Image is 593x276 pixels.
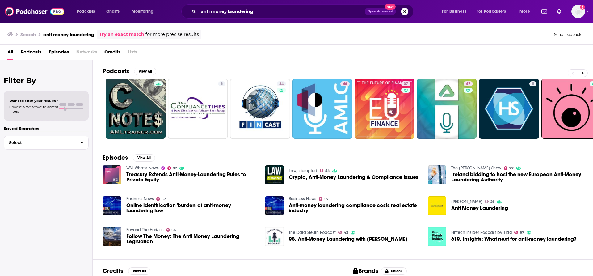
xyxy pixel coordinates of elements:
div: Search podcasts, credits, & more... [187,4,419,19]
a: 56 [166,228,176,232]
a: The Data Sleuth Podcast [289,230,336,235]
span: 5 [221,81,223,87]
a: Business News [126,196,154,202]
button: open menu [515,6,538,16]
a: Anti-money laundering compliance costs real estate industry [289,203,420,213]
span: 98. Anti-Money Laundering with [PERSON_NAME] [289,236,407,242]
a: Show notifications dropdown [539,6,549,17]
img: 98. Anti-Money Laundering with John Cassara [265,227,284,246]
a: PodcastsView All [103,67,156,75]
input: Search podcasts, credits, & more... [198,6,365,16]
a: 48 [292,79,352,139]
span: 5 [532,81,534,87]
span: Networks [76,47,97,60]
span: Charts [106,7,120,16]
span: 42 [344,231,348,234]
a: CreditsView All [103,267,150,275]
a: The Pat Kenny Show [451,165,501,171]
a: 5 [218,81,225,86]
h3: Search [20,32,36,37]
a: Treasury Extends Anti-Money-Laundering Rules to Private Equity [126,172,258,182]
a: 37 [401,81,410,86]
a: 47 [464,81,473,86]
span: New [385,4,396,10]
svg: Add a profile image [580,5,585,10]
span: More [519,7,530,16]
button: Unlock [381,267,407,275]
a: Law, disrupted [289,168,317,173]
a: 24 [230,79,290,139]
a: 26 [485,200,494,203]
button: View All [133,154,155,162]
a: 67 [514,231,524,234]
h2: Filter By [4,76,89,85]
span: Crypto, Anti-Money Laundering & Compliance Issues [289,175,418,180]
button: Send feedback [552,32,583,37]
a: 87 [167,166,177,170]
a: 57 [319,197,329,201]
a: Podcasts [21,47,41,60]
a: Follow The Money: The Anti Money Laundering Legislation [126,234,258,244]
h2: Brands [353,267,378,275]
a: Anti Money Laundering [451,206,508,211]
h2: Episodes [103,154,128,162]
span: 67 [520,231,524,234]
span: For Business [442,7,466,16]
span: Open Advanced [368,10,393,13]
a: Fintech Insider Podcast by 11:FS [451,230,512,235]
button: open menu [438,6,474,16]
span: Logged in as nbaderrubenstein [571,5,585,18]
a: 619. Insights: What next for anti-money laundering? [451,236,577,242]
span: for more precise results [145,31,199,38]
a: EpisodesView All [103,154,155,162]
a: Carmichael [451,199,482,204]
img: 619. Insights: What next for anti-money laundering? [428,227,447,246]
span: 77 [509,167,514,170]
a: 5 [529,81,536,86]
span: For Podcasters [477,7,506,16]
a: 5 [168,79,228,139]
img: Crypto, Anti-Money Laundering & Compliance Issues [265,165,284,184]
a: Ireland bidding to host the new European Anti-Money Laundering Authority [428,165,447,184]
a: WSJ What’s News [126,165,159,171]
span: Select [4,141,75,145]
a: 77 [504,166,514,170]
button: open menu [473,6,515,16]
span: 57 [324,198,329,201]
span: 56 [171,229,176,231]
a: Episodes [49,47,69,60]
p: Saved Searches [4,125,89,131]
img: Anti Money Laundering [428,196,447,215]
span: 57 [162,198,166,201]
a: Follow The Money: The Anti Money Laundering Legislation [103,227,121,246]
a: 37 [355,79,414,139]
a: Podchaser - Follow, Share and Rate Podcasts [5,6,64,17]
span: Lists [128,47,137,60]
a: Beyond The Horizon [126,227,164,232]
img: Online identification 'burden' of anti-money laundering law [103,196,121,215]
a: Online identification 'burden' of anti-money laundering law [126,203,258,213]
a: All [7,47,13,60]
a: Charts [102,6,123,16]
button: View All [128,267,150,275]
a: Credits [104,47,120,60]
img: Anti-money laundering compliance costs real estate industry [265,196,284,215]
span: Choose a tab above to access filters. [9,105,58,113]
img: Treasury Extends Anti-Money-Laundering Rules to Private Equity [103,165,121,184]
a: 42 [338,231,348,234]
span: Want to filter your results? [9,99,58,103]
a: Show notifications dropdown [554,6,564,17]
